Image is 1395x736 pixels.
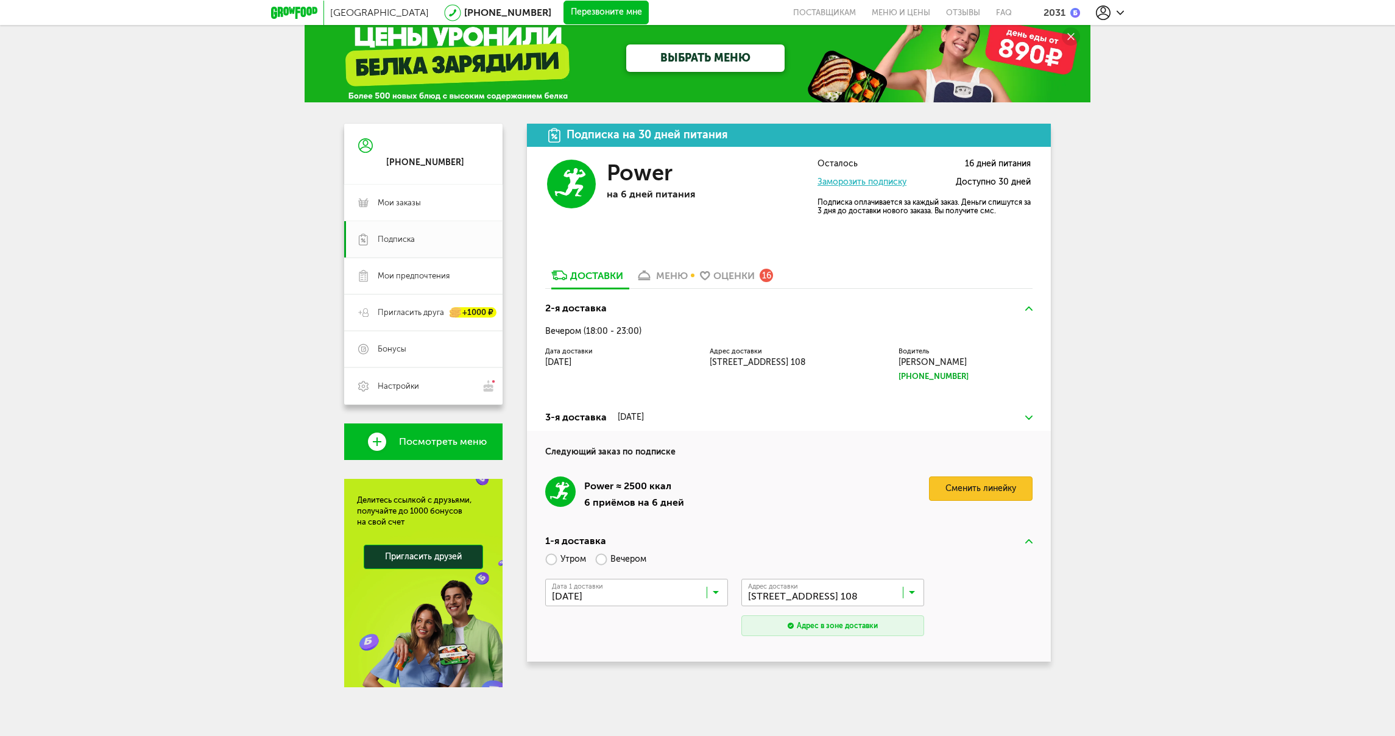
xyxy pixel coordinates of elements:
[1025,539,1033,543] img: arrow-up-green.5eb5f82.svg
[1070,8,1080,18] img: bonus_b.cdccf46.png
[545,301,607,316] div: 2-я доставка
[464,7,551,18] a: [PHONE_NUMBER]
[607,160,673,186] h3: Power
[607,188,783,200] p: на 6 дней питания
[330,7,429,18] span: [GEOGRAPHIC_DATA]
[818,198,1031,215] p: Подписка оплачивается за каждый заказ. Деньги спишутся за 3 дня до доставки нового заказа. Вы пол...
[344,331,503,367] a: Бонусы
[357,495,490,528] div: Делитесь ссылкой с друзьями, получайте до 1000 бонусов на свой счет
[1025,416,1033,420] img: arrow-down-green.fb8ae4f.svg
[899,357,967,367] span: [PERSON_NAME]
[626,44,785,72] a: ВЫБРАТЬ МЕНЮ
[548,128,560,143] img: icon.da23462.svg
[899,349,1033,355] label: Водитель
[570,270,623,281] div: Доставки
[344,367,503,405] a: Настройки
[797,620,878,631] div: Адрес в зоне доставки
[818,160,858,169] span: Осталось
[567,129,728,141] div: Подписка на 30 дней питания
[1025,306,1033,311] img: arrow-up-green.5eb5f82.svg
[713,270,755,281] div: Оценки
[378,344,406,355] span: Бонусы
[378,234,415,245] span: Подписка
[378,381,419,392] span: Настройки
[748,583,798,590] span: Адрес доставки
[656,270,688,281] div: меню
[929,476,1033,501] a: Сменить линейку
[344,294,503,331] a: Пригласить друга +1000 ₽
[595,548,646,570] label: Вечером
[710,349,874,355] label: Адрес доставки
[818,177,906,187] a: Заморозить подписку
[545,327,1033,336] div: Вечером (18:00 - 23:00)
[710,357,805,367] span: [STREET_ADDRESS] 108
[629,269,694,288] a: меню
[399,436,487,447] span: Посмотреть меню
[563,1,649,25] button: Перезвоните мне
[965,160,1031,169] span: 16 дней питания
[545,534,606,548] div: 1-я доставка
[545,269,629,288] a: Доставки
[584,496,684,509] div: 6 приёмов на 6 дней
[344,221,503,258] a: Подписка
[618,412,644,422] div: [DATE]
[344,258,503,294] a: Мои предпочтения
[545,431,1033,458] h4: Следующий заказ по подписке
[545,349,691,355] label: Дата доставки
[584,476,684,496] div: Power ≈ 2500 ккал
[545,548,586,570] label: Утром
[694,269,779,288] a: Оценки 16
[545,357,571,367] span: [DATE]
[344,185,503,221] a: Мои заказы
[552,583,603,590] span: Дата 1 доставки
[378,197,421,208] span: Мои заказы
[378,271,450,281] span: Мои предпочтения
[364,545,483,569] a: Пригласить друзей
[899,370,1033,383] a: [PHONE_NUMBER]
[956,178,1031,187] span: Доступно 30 дней
[344,423,503,460] a: Посмотреть меню
[545,410,607,425] div: 3-я доставка
[386,157,464,168] div: [PHONE_NUMBER]
[450,308,496,318] div: +1000 ₽
[760,269,773,282] div: 16
[1044,7,1065,18] div: 2031
[378,307,444,318] span: Пригласить друга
